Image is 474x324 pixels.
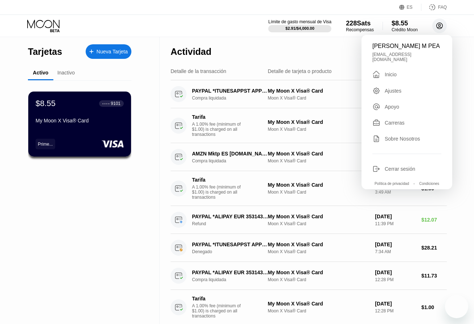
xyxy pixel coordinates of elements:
div: Tarifa [192,296,243,301]
div: Sobre Nosotros [372,135,441,143]
div: My Moon X Visa® Card [268,182,369,188]
div: Actividad [171,46,212,57]
div: $1.00 [421,304,447,310]
div: Límite de gasto mensual de Visa$2.91/$4,000.00 [268,19,331,32]
div: ES [399,4,421,11]
iframe: Botón para iniciar la ventana de mensajería [445,295,468,318]
div: $2.91 / $4,000.00 [286,26,315,31]
div: Ajustes [372,87,441,95]
div: [EMAIL_ADDRESS][DOMAIN_NAME] [372,52,441,62]
div: Condiciones [419,182,439,186]
div: A 1.00% fee (minimum of $1.00) is charged on all transactions [192,303,246,319]
div: My Moon X Visa® Card [268,242,369,247]
div: My Moon X Visa® Card [268,270,369,275]
div: Crédito Moon [392,27,418,32]
div: Refund [192,221,274,226]
div: PAYPAL *ALIPAY EUR 35314369001 LUCompra liquidadaMy Moon X Visa® CardMoon X Visa® Card[DATE]12:28... [171,262,447,290]
div: 7:34 AM [375,249,416,254]
div: Denegado [192,249,274,254]
div:  [372,70,380,79]
div: $11.73 [421,273,447,279]
div: [DATE] [375,242,416,247]
div: Nueva Tarjeta [97,49,128,55]
div: 12:28 PM [375,277,416,282]
div: $8.55 [36,99,56,108]
div: A 1.00% fee (minimum of $1.00) is charged on all transactions [192,122,246,137]
div: My Moon X Visa® Card [268,301,369,307]
div: Carreras [372,119,441,127]
div: PAYPAL *ITUNESAPPST APPLE35314369001 IE [192,242,269,247]
div: Activo [33,70,49,76]
div: 11:39 PM [375,221,416,226]
div: Política de privacidad [375,182,409,186]
div: $12.07 [421,217,447,223]
div: PAYPAL *ALIPAY EUR 35314369001 LURefundMy Moon X Visa® CardMoon X Visa® Card[DATE]11:39 PM$12.07 [171,206,447,234]
div: Sobre Nosotros [385,136,420,142]
div: AMZN Mktp ES [DOMAIN_NAME] LU [192,151,269,157]
div: Inactivo [57,70,75,76]
div: 228SatsRecompensas [346,20,374,32]
div: 12:28 PM [375,308,416,313]
div: Tarjetas [28,46,62,57]
div: [DATE] [375,301,416,307]
div: TarifaA 1.00% fee (minimum of $1.00) is charged on all transactionsMy Moon X Visa® CardMoon X Vis... [171,171,447,206]
div: My Moon X Visa® Card [268,151,369,157]
div: Compra liquidada [192,96,274,101]
div: Tarifa [192,114,243,120]
div: Moon X Visa® Card [268,221,369,226]
div: PAYPAL *ALIPAY EUR 35314369001 LU [192,214,269,219]
div: 228 Sats [346,20,374,27]
div: PAYPAL *ITUNESAPPST APPLE35314369001 IECompra liquidadaMy Moon X Visa® CardMoon X Visa® Card[DATE... [171,80,447,108]
div: Moon X Visa® Card [268,158,369,163]
div: Moon X Visa® Card [268,308,369,313]
div: $28.21 [421,245,447,251]
div: PAYPAL *ITUNESAPPST APPLE35314369001 IEDenegadoMy Moon X Visa® CardMoon X Visa® Card[DATE]7:34 AM... [171,234,447,262]
div: Moon X Visa® Card [268,277,369,282]
div: Detalle de la transacción [171,68,226,74]
div: Moon X Visa® Card [268,96,369,101]
div: 9101 [111,101,120,106]
div: $8.55 [392,20,418,27]
div: Prime... [38,142,53,147]
div: Moon X Visa® Card [268,127,369,132]
div: My Moon X Visa® Card [268,88,369,94]
div: My Moon X Visa® Card [268,214,369,219]
div: Recompensas [346,27,374,32]
div: Inicio [372,70,441,79]
div: TarifaA 1.00% fee (minimum of $1.00) is charged on all transactionsMy Moon X Visa® CardMoon X Vis... [171,108,447,143]
div: 3:49 AM [375,190,416,195]
div: Cerrar sesión [372,165,441,173]
div: $8.55Crédito Moon [392,20,418,32]
div: [DATE] [375,214,416,219]
div: Nueva Tarjeta [86,44,131,59]
div: PAYPAL *ITUNESAPPST APPLE35314369001 IE [192,88,269,94]
div: AMZN Mktp ES [DOMAIN_NAME] LUCompra liquidadaMy Moon X Visa® CardMoon X Visa® Card[DATE]3:49 AM$3.66 [171,143,447,171]
div: PAYPAL *ALIPAY EUR 35314369001 LU [192,270,269,275]
div: Carreras [385,120,404,126]
div: $8.55● ● ● ●9101My Moon X Visa® CardPrime... [28,92,131,157]
div: Moon X Visa® Card [268,190,369,195]
div: FAQ [421,4,447,11]
div: [PERSON_NAME] M PEA [372,43,441,49]
div: Ajustes [385,88,401,94]
div: ES [407,5,413,10]
div: Inicio [385,72,397,77]
div: My Moon X Visa® Card [36,118,124,123]
div: Apoyo [385,104,399,110]
div: Compra liquidada [192,277,274,282]
div: Límite de gasto mensual de Visa [268,19,331,24]
div: Compra liquidada [192,158,274,163]
div: FAQ [438,5,447,10]
div: Detalle de tarjeta o producto [268,68,332,74]
div: Prime... [36,139,55,149]
div: My Moon X Visa® Card [268,119,369,125]
div: ● ● ● ● [102,102,110,105]
div: Cerrar sesión [385,166,415,172]
div: Moon X Visa® Card [268,249,369,254]
div: [DATE] [375,270,416,275]
div: A 1.00% fee (minimum of $1.00) is charged on all transactions [192,185,246,200]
